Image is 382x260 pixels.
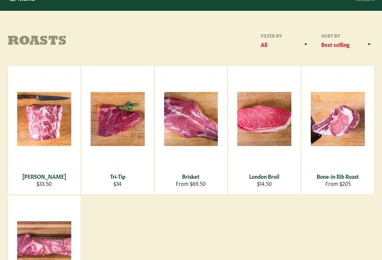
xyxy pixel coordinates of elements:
div: Tri-Tip [86,173,149,180]
div: From $205 [306,180,370,187]
div: $34 [86,180,149,187]
div: London Broil [233,173,296,180]
label: Sort by [319,32,375,39]
div: Brisket [159,173,223,180]
a: Chuck Roast [PERSON_NAME] $33.50 [7,66,81,195]
img: Chuck Roast [17,92,71,146]
div: $33.50 [13,180,76,187]
img: London Broil [237,92,291,146]
a: London Broil London Broil $14.50 [228,66,301,195]
div: Bone-in Rib Roast [306,173,370,180]
img: Brisket [164,92,218,146]
img: Bone-in Rib Roast [311,92,365,146]
img: Tri-Tip [91,92,145,146]
div: From $69.50 [159,180,223,187]
h1: Roasts [7,34,191,49]
a: Tri-Tip Tri-Tip $34 [81,66,154,195]
div: $14.50 [233,180,296,187]
a: Bone-in Rib Roast Bone-in Rib Roast From $205 [301,66,375,195]
label: Filter by [258,32,311,39]
div: [PERSON_NAME] [13,173,76,180]
a: Brisket Brisket From $69.50 [154,66,228,195]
